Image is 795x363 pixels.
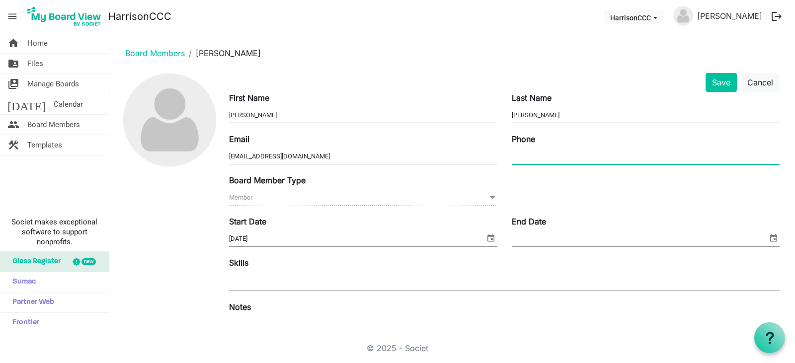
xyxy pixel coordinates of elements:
span: Calendar [54,94,83,114]
label: Skills [229,257,248,269]
button: logout [766,6,787,27]
img: My Board View Logo [24,4,104,29]
span: Files [27,54,43,73]
span: [DATE] [7,94,46,114]
span: Templates [27,135,62,155]
span: Societ makes exceptional software to support nonprofits. [4,217,104,247]
span: Sumac [7,272,36,292]
button: HarrisonCCC dropdownbutton [604,10,664,24]
img: no-profile-picture.svg [123,73,216,166]
span: Manage Boards [27,74,79,94]
a: [PERSON_NAME] [693,6,766,26]
span: select [485,231,497,244]
span: select [768,231,780,244]
span: Frontier [7,313,39,333]
div: new [81,258,96,265]
a: © 2025 - Societ [367,343,428,353]
a: My Board View Logo [24,4,108,29]
label: Start Date [229,216,266,227]
a: HarrisonCCC [108,6,171,26]
span: Home [27,33,48,53]
span: switch_account [7,74,19,94]
button: Cancel [741,73,780,92]
span: Board Members [27,115,80,135]
label: Email [229,133,249,145]
li: [PERSON_NAME] [185,47,261,59]
label: End Date [512,216,546,227]
span: home [7,33,19,53]
label: First Name [229,92,269,104]
img: no-profile-picture.svg [673,6,693,26]
span: menu [3,7,22,26]
label: Last Name [512,92,552,104]
label: Phone [512,133,535,145]
button: Save [706,73,737,92]
span: people [7,115,19,135]
label: Board Member Type [229,174,306,186]
a: Board Members [125,48,185,58]
label: Notes [229,301,251,313]
span: Glass Register [7,252,61,272]
span: Partner Web [7,292,54,312]
span: folder_shared [7,54,19,73]
span: construction [7,135,19,155]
